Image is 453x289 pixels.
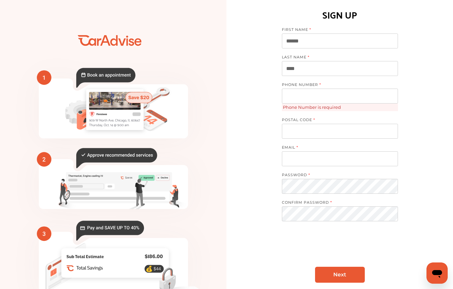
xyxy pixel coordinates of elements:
span: Phone Number is required [282,104,398,111]
iframe: Button to launch messaging window [426,262,448,284]
iframe: reCAPTCHA [290,236,390,262]
span: Next [333,271,346,278]
label: PHONE NUMBER [282,82,391,89]
a: Next [315,267,365,283]
label: LAST NAME [282,55,391,61]
label: PASSWORD [282,173,391,179]
label: CONFIRM PASSWORD [282,200,391,206]
text: 💰 [145,265,153,272]
label: EMAIL [282,145,391,151]
h1: SIGN UP [322,6,357,22]
label: FIRST NAME [282,27,391,34]
label: POSTAL CODE [282,117,391,124]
